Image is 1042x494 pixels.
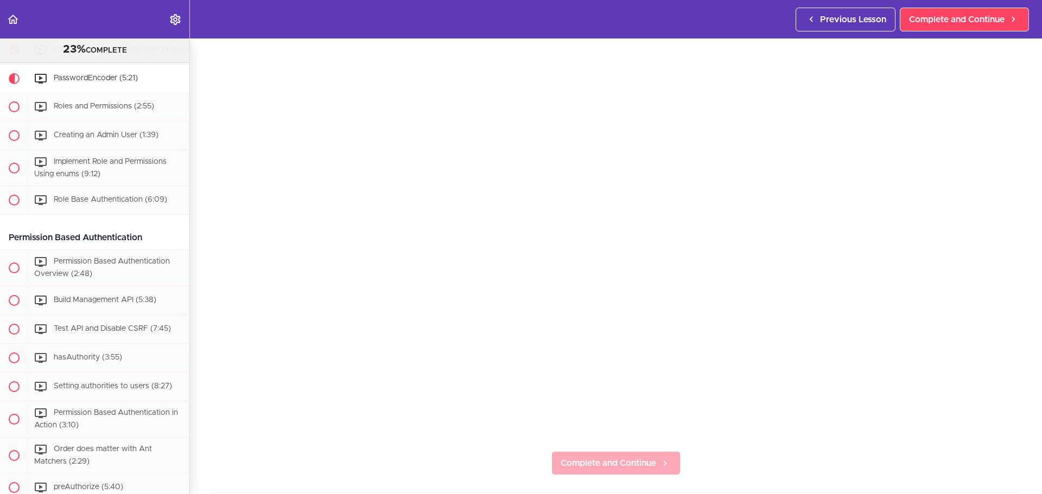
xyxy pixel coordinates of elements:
[820,13,886,26] span: Previous Lesson
[54,196,167,204] span: Role Base Authentication (6:09)
[796,8,895,31] a: Previous Lesson
[551,451,681,475] a: Complete and Continue
[54,296,156,304] span: Build Management API (5:38)
[54,131,158,139] span: Creating an Admin User (1:39)
[54,354,122,361] span: hasAuthority (3:55)
[54,102,154,110] span: Roles and Permissions (2:55)
[561,457,656,470] span: Complete and Continue
[7,13,20,26] svg: Back to course curriculum
[14,43,176,57] div: COMPLETE
[54,484,123,491] span: preAuthorize (5:40)
[909,13,1005,26] span: Complete and Continue
[54,325,171,332] span: Test API and Disable CSRF (7:45)
[34,445,152,465] span: Order does matter with Ant Matchers (2:29)
[34,409,178,429] span: Permission Based Authentication in Action (3:10)
[54,74,138,82] span: PasswordEncoder (5:21)
[63,44,86,55] span: 23%
[54,382,172,390] span: Setting authorities to users (8:27)
[34,258,170,278] span: Permission Based Authentication Overview (2:48)
[900,8,1029,31] a: Complete and Continue
[169,13,182,26] svg: Settings Menu
[34,158,167,178] span: Implement Role and Permissions Using enums (9:12)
